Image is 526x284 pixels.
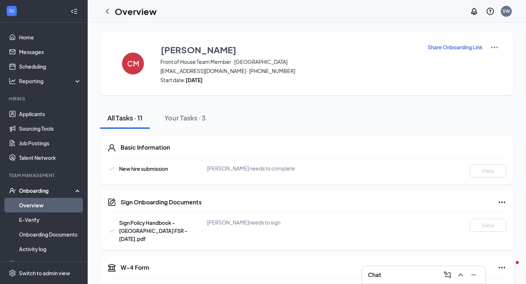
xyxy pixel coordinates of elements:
span: Sign Policy Handbook - [GEOGRAPHIC_DATA] FSR - [DATE].pdf [119,219,187,242]
h1: Overview [115,5,157,18]
button: CM [115,43,151,84]
svg: TaxGovernmentIcon [107,263,116,272]
span: Front of House Team Member · [GEOGRAPHIC_DATA] [160,58,418,65]
div: SW [503,8,510,14]
h4: CM [127,61,139,66]
a: E-Verify [19,212,81,227]
button: ChevronUp [455,269,466,281]
a: Sourcing Tools [19,121,81,136]
a: Applicants [19,107,81,121]
svg: QuestionInfo [486,7,495,16]
svg: CompanyDocumentIcon [107,198,116,207]
div: Onboarding [19,187,75,194]
img: More Actions [490,43,499,52]
a: Scheduling [19,59,81,74]
button: Minimize [468,269,480,281]
svg: Ellipses [498,198,506,207]
h3: [PERSON_NAME] [161,43,236,56]
button: [PERSON_NAME] [160,43,418,56]
svg: Checkmark [107,226,116,235]
div: [PERSON_NAME] needs to sign [207,219,340,226]
div: Team Management [9,172,80,179]
button: Share Onboarding Link [427,43,483,51]
a: Team [19,256,81,271]
svg: Ellipses [498,263,506,272]
span: Start date: [160,76,418,84]
svg: Notifications [470,7,479,16]
div: Hiring [9,96,80,102]
svg: ComposeMessage [443,270,452,279]
span: [EMAIL_ADDRESS][DOMAIN_NAME] · [PHONE_NUMBER] [160,67,418,74]
svg: Minimize [469,270,478,279]
button: View [470,164,506,177]
a: Home [19,30,81,45]
h5: Basic Information [121,143,170,151]
div: Reporting [19,77,82,85]
iframe: Intercom live chat [501,259,519,277]
svg: User [107,143,116,152]
a: Job Postings [19,136,81,150]
h3: Chat [368,271,381,279]
button: View [470,219,506,232]
p: Share Onboarding Link [428,43,483,51]
svg: WorkstreamLogo [8,7,15,15]
span: New hire submission [119,165,168,172]
div: Your Tasks · 3 [164,113,206,122]
svg: Collapse [70,8,78,15]
a: Onboarding Documents [19,227,81,242]
strong: [DATE] [186,77,203,83]
svg: ChevronUp [456,270,465,279]
svg: Analysis [9,77,16,85]
a: Activity log [19,242,81,256]
div: All Tasks · 11 [107,113,142,122]
svg: Checkmark [107,164,116,173]
button: ComposeMessage [442,269,453,281]
a: Messages [19,45,81,59]
svg: ChevronLeft [103,7,112,16]
svg: Settings [9,269,16,277]
h5: Sign Onboarding Documents [121,198,202,206]
a: Overview [19,198,81,212]
div: Switch to admin view [19,269,70,277]
span: [PERSON_NAME] needs to complete [207,165,295,172]
svg: UserCheck [9,187,16,194]
a: Talent Network [19,150,81,165]
h5: W-4 Form [121,264,149,272]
